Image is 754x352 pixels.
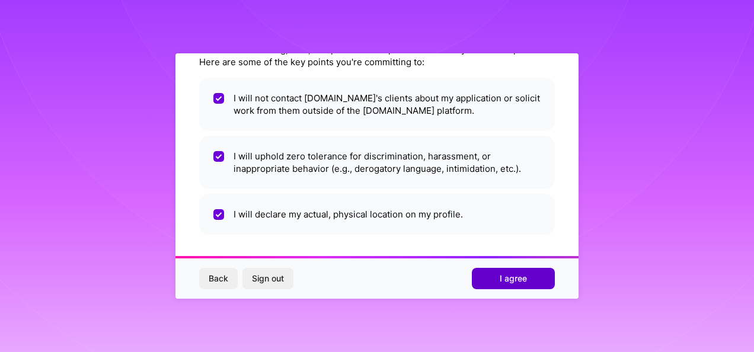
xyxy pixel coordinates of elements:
li: I will not contact [DOMAIN_NAME]'s clients about my application or solicit work from them outside... [199,78,555,131]
span: Back [209,273,228,284]
li: I will uphold zero tolerance for discrimination, harassment, or inappropriate behavior (e.g., der... [199,136,555,189]
span: I agree [500,273,527,284]
button: Sign out [242,268,293,289]
button: I agree [472,268,555,289]
span: Sign out [252,273,284,284]
li: I will declare my actual, physical location on my profile. [199,194,555,235]
button: Back [199,268,238,289]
